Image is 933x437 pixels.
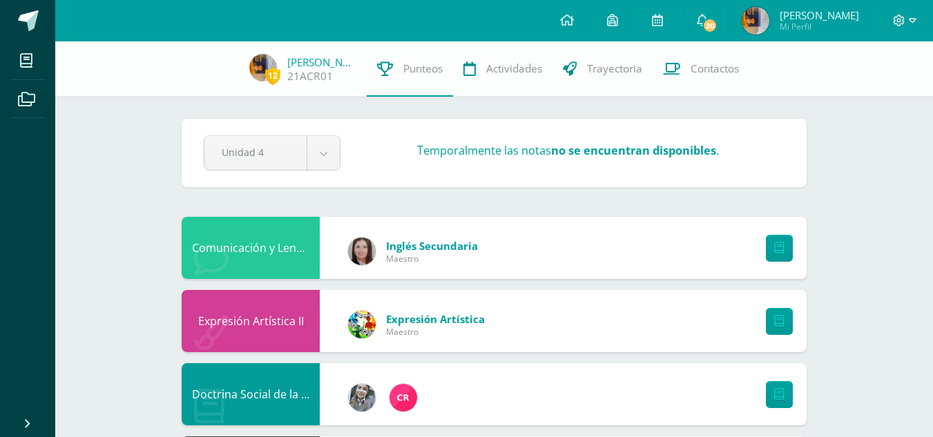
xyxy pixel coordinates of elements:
[222,136,289,168] span: Unidad 4
[552,41,653,97] a: Trayectoria
[265,67,280,84] span: 12
[204,136,340,170] a: Unidad 4
[348,311,376,338] img: 159e24a6ecedfdf8f489544946a573f0.png
[403,61,443,76] span: Punteos
[182,363,320,425] div: Doctrina Social de la Iglesia
[386,312,485,326] span: Expresión Artística
[551,142,716,158] strong: no se encuentran disponibles
[417,142,719,158] h3: Temporalmente las notas .
[287,55,356,69] a: [PERSON_NAME]
[742,7,769,35] img: 7330a4e21801a316bdcc830b1251f677.png
[249,54,277,81] img: 7330a4e21801a316bdcc830b1251f677.png
[348,384,376,411] img: cba4c69ace659ae4cf02a5761d9a2473.png
[386,326,485,338] span: Maestro
[389,384,417,411] img: 866c3f3dc5f3efb798120d7ad13644d9.png
[691,61,739,76] span: Contactos
[453,41,552,97] a: Actividades
[780,21,859,32] span: Mi Perfil
[653,41,749,97] a: Contactos
[287,69,333,84] a: 21ACR01
[587,61,642,76] span: Trayectoria
[182,290,320,352] div: Expresión Artística II
[386,253,478,264] span: Maestro
[486,61,542,76] span: Actividades
[348,237,376,265] img: 8af0450cf43d44e38c4a1497329761f3.png
[702,18,718,33] span: 20
[780,8,859,22] span: [PERSON_NAME]
[386,239,478,253] span: Inglés Secundaria
[367,41,453,97] a: Punteos
[182,217,320,279] div: Comunicación y Lenguaje L3 Inglés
